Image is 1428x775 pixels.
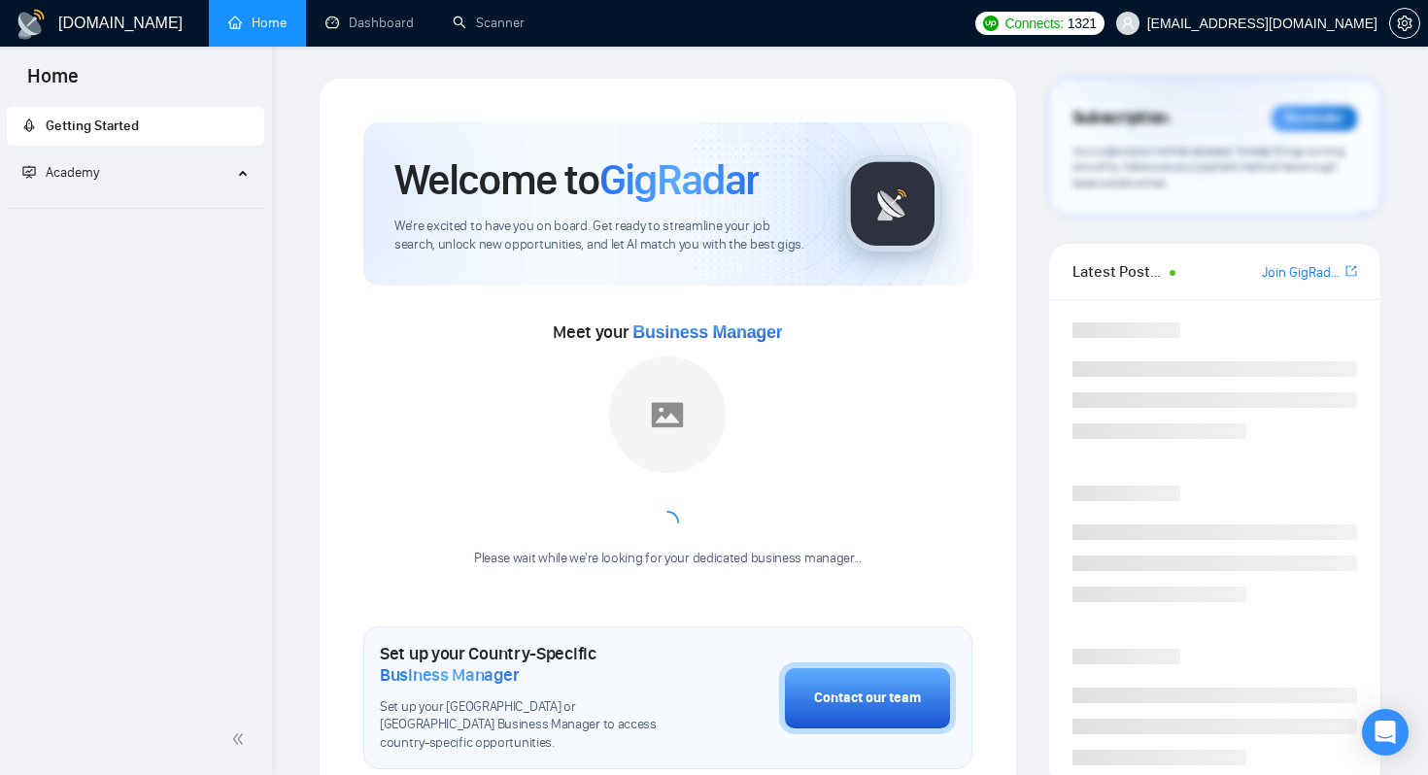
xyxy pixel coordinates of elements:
span: rocket [22,118,36,132]
a: searchScanner [453,15,525,31]
span: Your subscription will be renewed. To keep things running smoothly, make sure your payment method... [1072,144,1345,190]
li: Getting Started [7,107,264,146]
span: Connects: [1004,13,1063,34]
img: upwork-logo.png [983,16,999,31]
div: Open Intercom Messenger [1362,709,1409,756]
div: Reminder [1272,106,1357,131]
a: dashboardDashboard [325,15,414,31]
span: loading [655,510,680,535]
span: Academy [22,164,99,181]
span: Set up your [GEOGRAPHIC_DATA] or [GEOGRAPHIC_DATA] Business Manager to access country-specific op... [380,698,682,754]
a: homeHome [228,15,287,31]
h1: Set up your Country-Specific [380,643,682,686]
span: Business Manager [380,664,519,686]
span: Getting Started [46,118,139,134]
span: user [1121,17,1135,30]
img: gigradar-logo.png [844,155,941,253]
span: setting [1390,16,1419,31]
span: Academy [46,164,99,181]
span: fund-projection-screen [22,165,36,179]
span: Business Manager [632,322,782,342]
span: Home [12,62,94,103]
span: 1321 [1068,13,1097,34]
span: Meet your [553,321,782,343]
span: export [1345,263,1357,279]
div: Contact our team [814,688,921,709]
span: We're excited to have you on board. Get ready to streamline your job search, unlock new opportuni... [394,218,813,254]
img: logo [16,9,47,40]
span: double-left [231,729,251,749]
h1: Welcome to [394,153,759,206]
img: placeholder.png [609,356,726,473]
span: Subscription [1072,102,1169,135]
span: Latest Posts from the GigRadar Community [1072,259,1165,284]
a: Join GigRadar Slack Community [1262,262,1342,284]
a: export [1345,262,1357,281]
a: setting [1389,16,1420,31]
span: GigRadar [599,153,759,206]
li: Academy Homepage [7,200,264,213]
div: Please wait while we're looking for your dedicated business manager... [462,550,873,568]
button: setting [1389,8,1420,39]
button: Contact our team [779,662,956,734]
